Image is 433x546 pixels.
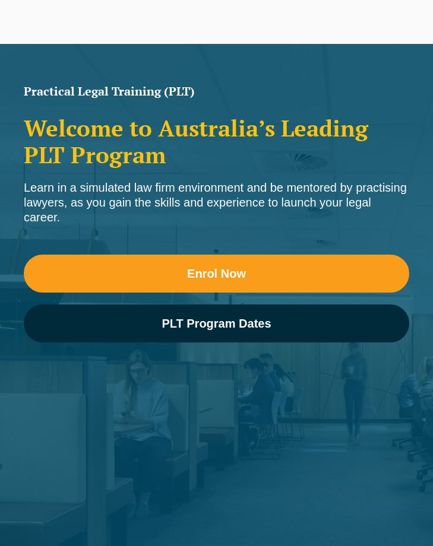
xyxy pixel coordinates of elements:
h1: Practical Legal Training (PLT) [24,85,409,97]
h2: Welcome to Australia’s Leading PLT Program [24,115,409,169]
span: PLT Program Dates [162,318,271,329]
a: PLT Program Dates [24,304,409,342]
span: Enrol Now [187,268,246,280]
a: Enrol Now [24,255,409,293]
div: Learn in a simulated law firm environment and be mentored by practising lawyers, as you gain the ... [24,180,409,225]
